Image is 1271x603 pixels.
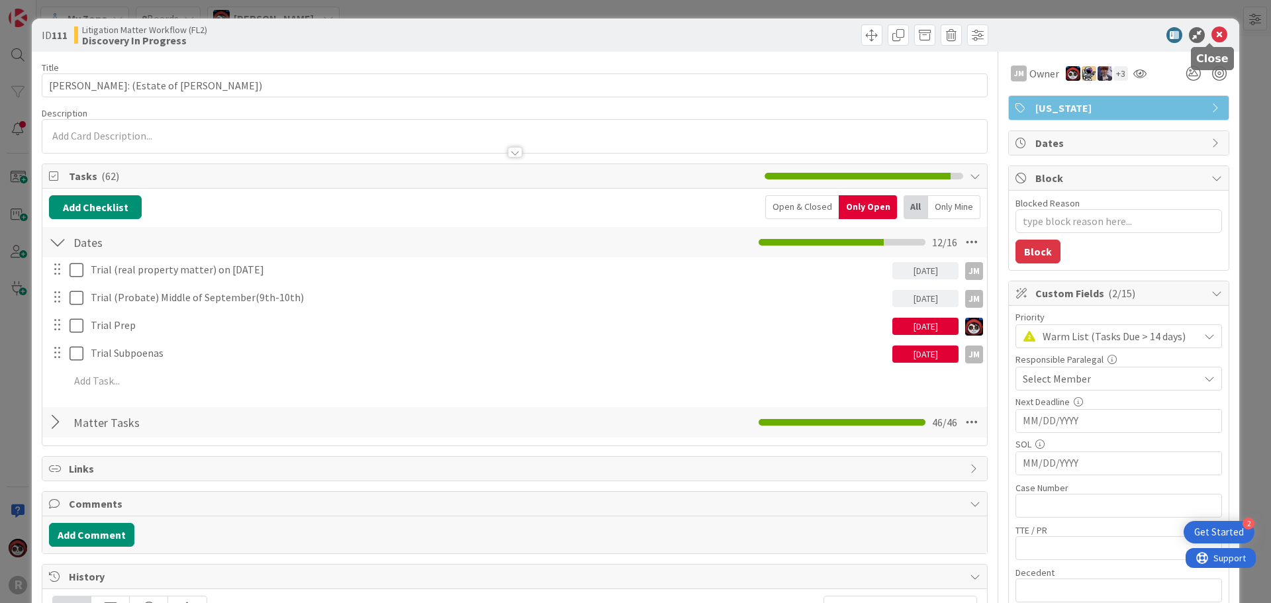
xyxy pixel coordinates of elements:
p: Trial (Probate) Middle of September(9th-10th) [91,290,887,305]
label: Decedent [1015,567,1055,579]
button: Add Checklist [49,195,142,219]
span: 12 / 16 [932,234,957,250]
b: 111 [52,28,68,42]
button: Add Comment [49,523,134,547]
span: Custom Fields [1035,285,1205,301]
div: JM [965,346,983,363]
span: Warm List (Tasks Due > 14 days) [1043,327,1192,346]
img: JS [965,318,983,336]
label: TTE / PR [1015,524,1047,536]
span: Support [28,2,60,18]
p: Trial (real property matter) on [DATE] [91,262,887,277]
div: SOL [1015,440,1222,449]
div: JM [965,262,983,280]
span: Select Member [1023,371,1091,387]
span: ( 2/15 ) [1108,287,1135,300]
span: ( 62 ) [101,169,119,183]
span: Description [42,107,87,119]
div: Only Mine [928,195,980,219]
p: Trial Prep [91,318,887,333]
img: JS [1066,66,1080,81]
input: MM/DD/YYYY [1023,410,1215,432]
span: Owner [1029,66,1059,81]
span: Dates [1035,135,1205,151]
div: 2 [1243,518,1254,530]
div: Open Get Started checklist, remaining modules: 2 [1184,521,1254,543]
div: Next Deadline [1015,397,1222,406]
div: [DATE] [892,318,959,335]
input: Add Checklist... [69,410,367,434]
label: Blocked Reason [1015,197,1080,209]
div: [DATE] [892,290,959,307]
div: Get Started [1194,526,1244,539]
div: Priority [1015,312,1222,322]
span: Links [69,461,963,477]
div: All [904,195,928,219]
span: Comments [69,496,963,512]
h5: Close [1196,52,1229,65]
div: [DATE] [892,346,959,363]
div: Open & Closed [765,195,839,219]
p: Trial Subpoenas [91,346,887,361]
img: ML [1098,66,1112,81]
span: Block [1035,170,1205,186]
span: Tasks [69,168,758,184]
div: Responsible Paralegal [1015,355,1222,364]
span: Litigation Matter Workflow (FL2) [82,24,207,35]
button: Block [1015,240,1060,263]
div: Only Open [839,195,897,219]
label: Case Number [1015,482,1068,494]
input: Add Checklist... [69,230,367,254]
span: ID [42,27,68,43]
span: [US_STATE] [1035,100,1205,116]
label: Title [42,62,59,73]
input: MM/DD/YYYY [1023,452,1215,475]
div: JM [965,290,983,308]
input: type card name here... [42,73,988,97]
span: History [69,569,963,584]
div: [DATE] [892,262,959,279]
img: TM [1082,66,1096,81]
div: JM [1011,66,1027,81]
b: Discovery In Progress [82,35,207,46]
span: 46 / 46 [932,414,957,430]
div: + 3 [1113,66,1128,81]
